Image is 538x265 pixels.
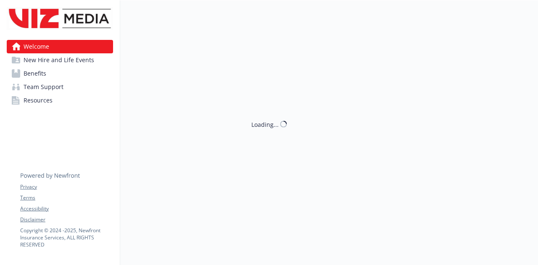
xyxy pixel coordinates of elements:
[7,53,113,67] a: New Hire and Life Events
[7,94,113,107] a: Resources
[20,183,113,191] a: Privacy
[24,94,53,107] span: Resources
[251,120,279,129] div: Loading...
[20,205,113,213] a: Accessibility
[7,80,113,94] a: Team Support
[20,194,113,202] a: Terms
[24,80,63,94] span: Team Support
[24,53,94,67] span: New Hire and Life Events
[20,216,113,223] a: Disclaimer
[7,67,113,80] a: Benefits
[24,67,46,80] span: Benefits
[24,40,49,53] span: Welcome
[20,227,113,248] p: Copyright © 2024 - 2025 , Newfront Insurance Services, ALL RIGHTS RESERVED
[7,40,113,53] a: Welcome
